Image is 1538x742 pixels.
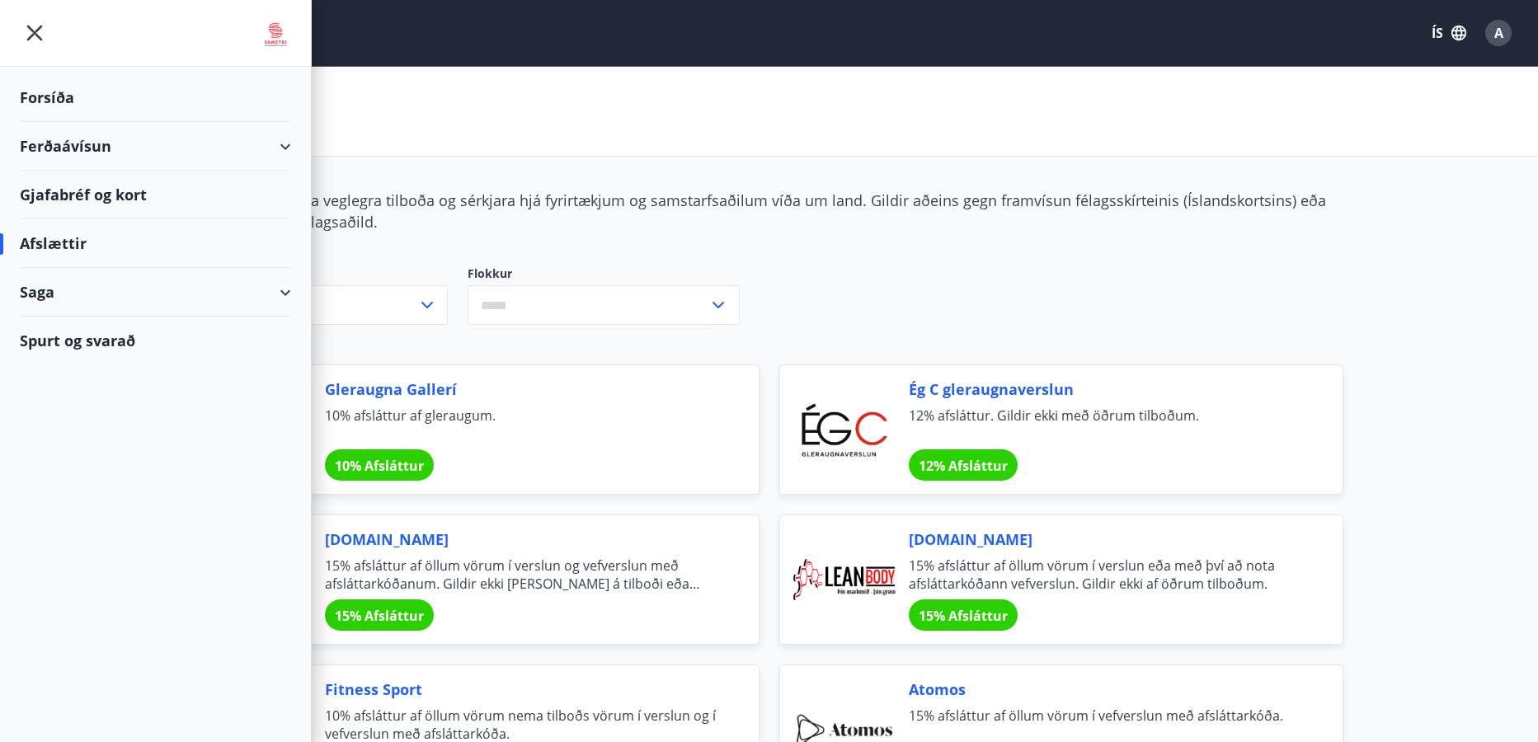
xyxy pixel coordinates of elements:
[325,406,719,443] span: 10% afsláttur af gleraugum.
[1423,18,1475,48] button: ÍS
[1479,13,1518,53] button: A
[325,679,719,700] span: Fitness Sport
[260,18,291,51] img: union_logo
[1494,24,1503,42] span: A
[325,556,719,593] span: 15% afsláttur af öllum vörum í verslun og vefverslun með afsláttarkóðanum. Gildir ekki [PERSON_NA...
[909,679,1303,700] span: Atomos
[20,73,291,122] div: Forsíða
[335,457,424,475] span: 10% Afsláttur
[195,190,1326,232] span: Félagsmenn njóta veglegra tilboða og sérkjara hjá fyrirtækjum og samstarfsaðilum víða um land. Gi...
[20,317,291,364] div: Spurt og svarað
[20,171,291,219] div: Gjafabréf og kort
[909,528,1303,550] span: [DOMAIN_NAME]
[909,556,1303,593] span: 15% afsláttur af öllum vörum í verslun eða með því að nota afsláttarkóðann vefverslun. Gildir ekk...
[468,265,740,282] label: Flokkur
[919,457,1008,475] span: 12% Afsláttur
[335,607,424,625] span: 15% Afsláttur
[20,219,291,268] div: Afslættir
[20,268,291,317] div: Saga
[325,378,719,400] span: Gleraugna Gallerí
[909,406,1303,443] span: 12% afsláttur. Gildir ekki með öðrum tilboðum.
[195,285,448,325] button: Allt
[919,607,1008,625] span: 15% Afsláttur
[20,122,291,171] div: Ferðaávísun
[20,18,49,48] button: menu
[909,378,1303,400] span: Ég C gleraugnaverslun
[325,528,719,550] span: [DOMAIN_NAME]
[195,265,448,285] span: Svæði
